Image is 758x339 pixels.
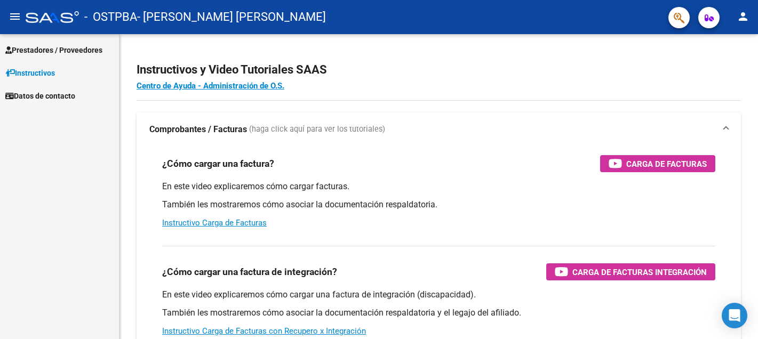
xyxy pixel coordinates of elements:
[722,303,747,328] div: Open Intercom Messenger
[137,81,284,91] a: Centro de Ayuda - Administración de O.S.
[162,264,337,279] h3: ¿Cómo cargar una factura de integración?
[737,10,749,23] mat-icon: person
[626,157,707,171] span: Carga de Facturas
[5,67,55,79] span: Instructivos
[162,156,274,171] h3: ¿Cómo cargar una factura?
[5,90,75,102] span: Datos de contacto
[162,289,715,301] p: En este video explicaremos cómo cargar una factura de integración (discapacidad).
[546,263,715,280] button: Carga de Facturas Integración
[600,155,715,172] button: Carga de Facturas
[162,307,715,319] p: También les mostraremos cómo asociar la documentación respaldatoria y el legajo del afiliado.
[162,199,715,211] p: También les mostraremos cómo asociar la documentación respaldatoria.
[572,265,707,279] span: Carga de Facturas Integración
[137,5,326,29] span: - [PERSON_NAME] [PERSON_NAME]
[137,112,741,147] mat-expansion-panel-header: Comprobantes / Facturas (haga click aquí para ver los tutoriales)
[162,181,715,192] p: En este video explicaremos cómo cargar facturas.
[84,5,137,29] span: - OSTPBA
[137,60,741,80] h2: Instructivos y Video Tutoriales SAAS
[249,124,385,135] span: (haga click aquí para ver los tutoriales)
[5,44,102,56] span: Prestadores / Proveedores
[162,218,267,228] a: Instructivo Carga de Facturas
[9,10,21,23] mat-icon: menu
[149,124,247,135] strong: Comprobantes / Facturas
[162,326,366,336] a: Instructivo Carga de Facturas con Recupero x Integración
